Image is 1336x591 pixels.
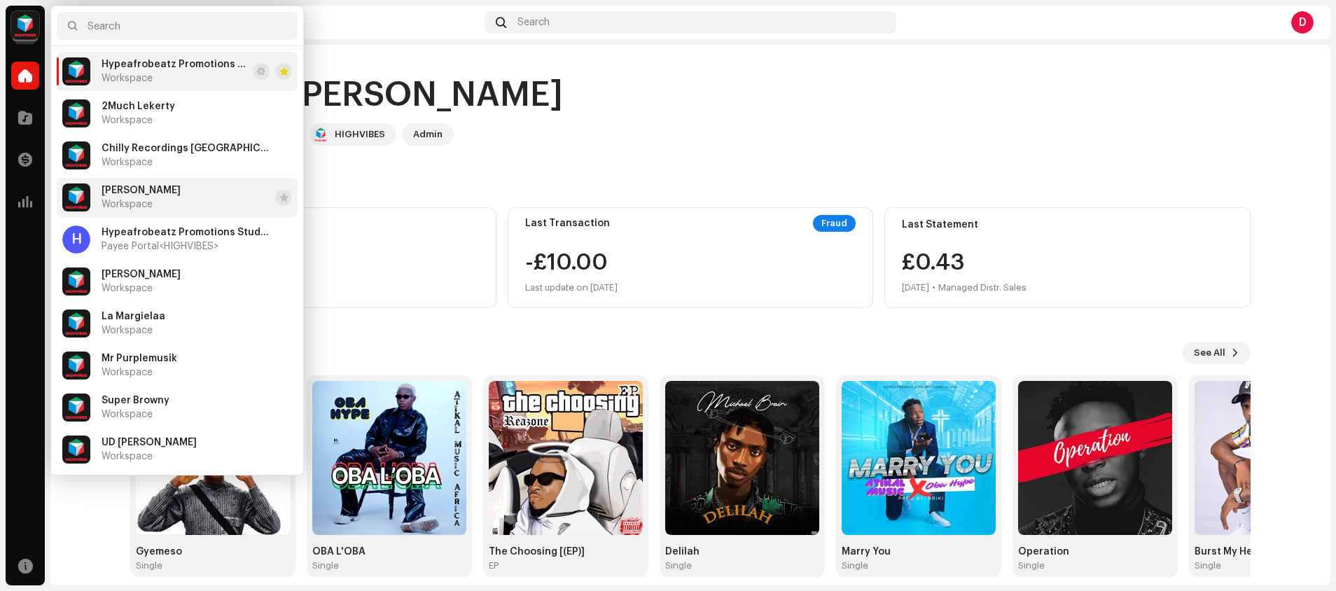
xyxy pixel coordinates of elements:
img: feab3aad-9b62-475c-8caf-26f15a9573ee [62,352,90,380]
div: Managed Distr. Sales [938,279,1027,296]
div: Single [1018,560,1045,571]
img: feab3aad-9b62-475c-8caf-26f15a9573ee [62,141,90,169]
span: 2Much Lekerty [102,101,175,112]
span: See All [1194,339,1225,367]
div: Last update on [DATE] [148,279,479,296]
div: Last Transaction [525,218,610,229]
div: Admin [413,126,443,143]
span: Workspace [102,199,153,210]
span: Hypeafrobeatz Promotions Studios [102,227,270,238]
div: Last Statement [902,219,1233,230]
img: feab3aad-9b62-475c-8caf-26f15a9573ee [62,267,90,295]
div: The Choosing [(EP)] [489,546,643,557]
div: Gyemeso [136,546,290,557]
span: Search [517,17,550,28]
img: 6272757c-ee8e-4cc0-ace4-e2bb61f043cd [1018,381,1172,535]
div: Single [842,560,868,571]
img: feab3aad-9b62-475c-8caf-26f15a9573ee [62,57,90,85]
span: Iona Reine [102,269,181,280]
div: Last update on [DATE] [525,279,618,296]
img: 235eca8e-6a04-4626-9050-e91c4b95824e [842,381,996,535]
span: <HIGHVIBES> [159,242,218,251]
img: feab3aad-9b62-475c-8caf-26f15a9573ee [11,11,39,39]
img: feab3aad-9b62-475c-8caf-26f15a9573ee [312,126,329,143]
button: See All [1183,342,1251,364]
div: Marry You [842,546,996,557]
div: [DATE] [902,279,929,296]
span: Payee Portal <HIGHVIBES> [102,241,218,252]
div: Delilah [665,546,819,557]
img: 435a99d2-c3d5-4f26-9d78-906df5b18110 [489,381,643,535]
div: Single [136,560,162,571]
span: Workspace [102,157,153,168]
span: Hypeafrobeatz Promotions Studios [102,59,247,70]
span: Workspace [102,325,153,336]
div: • [932,279,935,296]
input: Search [57,12,298,40]
span: Workspace [102,283,153,294]
span: Workspace [102,73,153,84]
span: La Margielaa [102,311,165,322]
img: c9c815e2-5bab-40d8-94f7-3e6b610bf469 [665,381,819,535]
re-o-card-value: Last Statement [884,207,1251,308]
re-o-card-value: Balance [130,207,496,308]
div: Fraud [813,215,856,232]
img: feab3aad-9b62-475c-8caf-26f15a9573ee [62,310,90,338]
div: H [62,225,90,253]
div: HIGHVIBES [335,126,385,143]
div: Single [312,560,339,571]
span: Workspace [102,409,153,420]
div: Balance [148,219,479,230]
div: OBA L'OBA [312,546,466,557]
span: UD Marvin [102,437,197,448]
img: feab3aad-9b62-475c-8caf-26f15a9573ee [62,394,90,422]
img: feab3aad-9b62-475c-8caf-26f15a9573ee [62,99,90,127]
div: Single [1195,560,1221,571]
span: Chilly Recordings Ghana [102,143,270,154]
span: Mr Purplemusik [102,353,177,364]
span: Workspace [102,115,153,126]
img: feab3aad-9b62-475c-8caf-26f15a9573ee [62,183,90,211]
div: EP [489,560,499,571]
span: Super Browny [102,395,169,406]
div: Single [665,560,692,571]
div: Hi, [PERSON_NAME] [237,73,563,118]
span: Workspace [102,367,153,378]
span: Eric Reverence [102,185,181,196]
div: D [1291,11,1314,34]
div: Operation [1018,546,1172,557]
span: Workspace [102,451,153,462]
img: 0ac41d15-ac17-4a02-864e-7ed219234d4f [312,381,466,535]
img: feab3aad-9b62-475c-8caf-26f15a9573ee [62,436,90,464]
